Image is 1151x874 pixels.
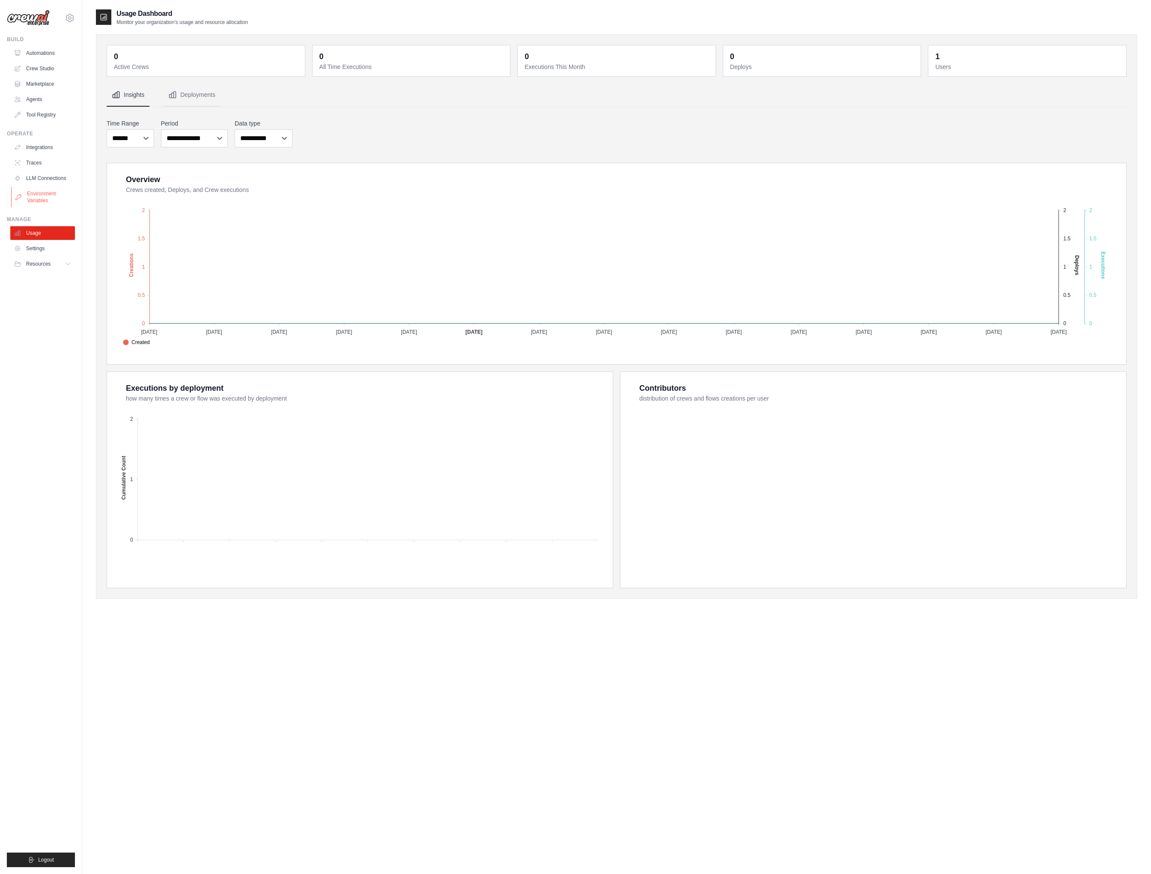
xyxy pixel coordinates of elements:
text: Creations [128,253,134,277]
text: Cumulative Count [121,456,127,500]
a: Automations [10,46,75,60]
div: Overview [126,174,160,186]
tspan: 0 [130,537,133,543]
tspan: 1 [130,476,133,482]
label: Time Range [107,119,154,128]
tspan: 0 [1089,320,1092,326]
tspan: 1.5 [1063,236,1070,242]
nav: Tabs [107,84,1127,107]
div: Build [7,36,75,43]
a: Crew Studio [10,62,75,75]
div: 0 [114,51,118,63]
div: Contributors [639,382,686,394]
dt: Active Crews [114,63,300,71]
tspan: [DATE] [465,329,483,335]
tspan: 2 [1063,207,1066,213]
tspan: 2 [1089,207,1092,213]
tspan: [DATE] [271,329,287,335]
button: Deployments [163,84,221,107]
tspan: [DATE] [206,329,222,335]
h2: Usage Dashboard [116,9,248,19]
span: Resources [26,260,51,267]
tspan: 0.5 [1089,292,1097,298]
tspan: [DATE] [401,329,417,335]
tspan: [DATE] [141,329,157,335]
tspan: [DATE] [531,329,547,335]
p: Monitor your organization's usage and resource allocation [116,19,248,26]
a: Usage [10,226,75,240]
tspan: [DATE] [1050,329,1067,335]
dt: distribution of crews and flows creations per user [639,394,1116,403]
div: Operate [7,130,75,137]
dt: All Time Executions [319,63,505,71]
tspan: 1 [142,264,145,270]
a: LLM Connections [10,171,75,185]
a: Agents [10,93,75,106]
div: Manage [7,216,75,223]
a: Integrations [10,141,75,154]
tspan: [DATE] [986,329,1002,335]
a: Traces [10,156,75,170]
tspan: [DATE] [661,329,677,335]
tspan: 0 [142,320,145,326]
label: Period [161,119,228,128]
tspan: [DATE] [921,329,937,335]
tspan: [DATE] [856,329,872,335]
label: Data type [235,119,292,128]
img: Logo [7,10,50,26]
tspan: 1 [1063,264,1066,270]
div: 0 [525,51,529,63]
dt: how many times a crew or flow was executed by deployment [126,394,602,403]
span: Logout [38,856,54,863]
span: Created [123,338,150,346]
text: Executions [1100,251,1106,279]
dt: Crews created, Deploys, and Crew executions [126,186,1116,194]
div: 0 [319,51,324,63]
a: Tool Registry [10,108,75,122]
tspan: [DATE] [791,329,807,335]
tspan: [DATE] [596,329,612,335]
tspan: 1.5 [1089,236,1097,242]
button: Logout [7,853,75,867]
a: Settings [10,242,75,255]
tspan: 0 [1063,320,1066,326]
tspan: 2 [142,207,145,213]
dt: Users [935,63,1121,71]
a: Environment Variables [11,187,76,207]
div: 1 [935,51,939,63]
tspan: 0.5 [138,292,145,298]
tspan: [DATE] [336,329,352,335]
tspan: 2 [130,416,133,422]
tspan: 1 [1089,264,1092,270]
tspan: 1.5 [138,236,145,242]
dt: Deploys [730,63,916,71]
div: Executions by deployment [126,382,224,394]
dt: Executions This Month [525,63,710,71]
button: Insights [107,84,149,107]
div: 0 [730,51,734,63]
tspan: 0.5 [1063,292,1070,298]
a: Marketplace [10,77,75,91]
tspan: [DATE] [726,329,742,335]
text: Deploys [1074,255,1080,275]
button: Resources [10,257,75,271]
